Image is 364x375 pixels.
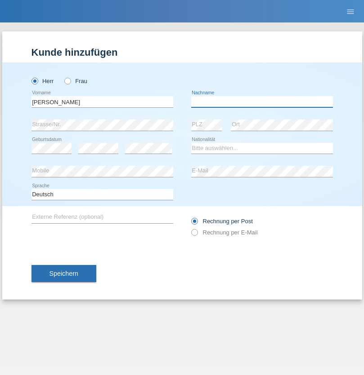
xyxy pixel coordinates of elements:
label: Herr [31,78,54,84]
label: Frau [64,78,87,84]
input: Rechnung per Post [191,218,197,229]
input: Rechnung per E-Mail [191,229,197,240]
label: Rechnung per E-Mail [191,229,258,236]
span: Speichern [49,270,78,277]
button: Speichern [31,265,96,282]
label: Rechnung per Post [191,218,253,225]
i: menu [346,7,355,16]
h1: Kunde hinzufügen [31,47,333,58]
input: Herr [31,78,37,84]
a: menu [342,9,360,14]
input: Frau [64,78,70,84]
